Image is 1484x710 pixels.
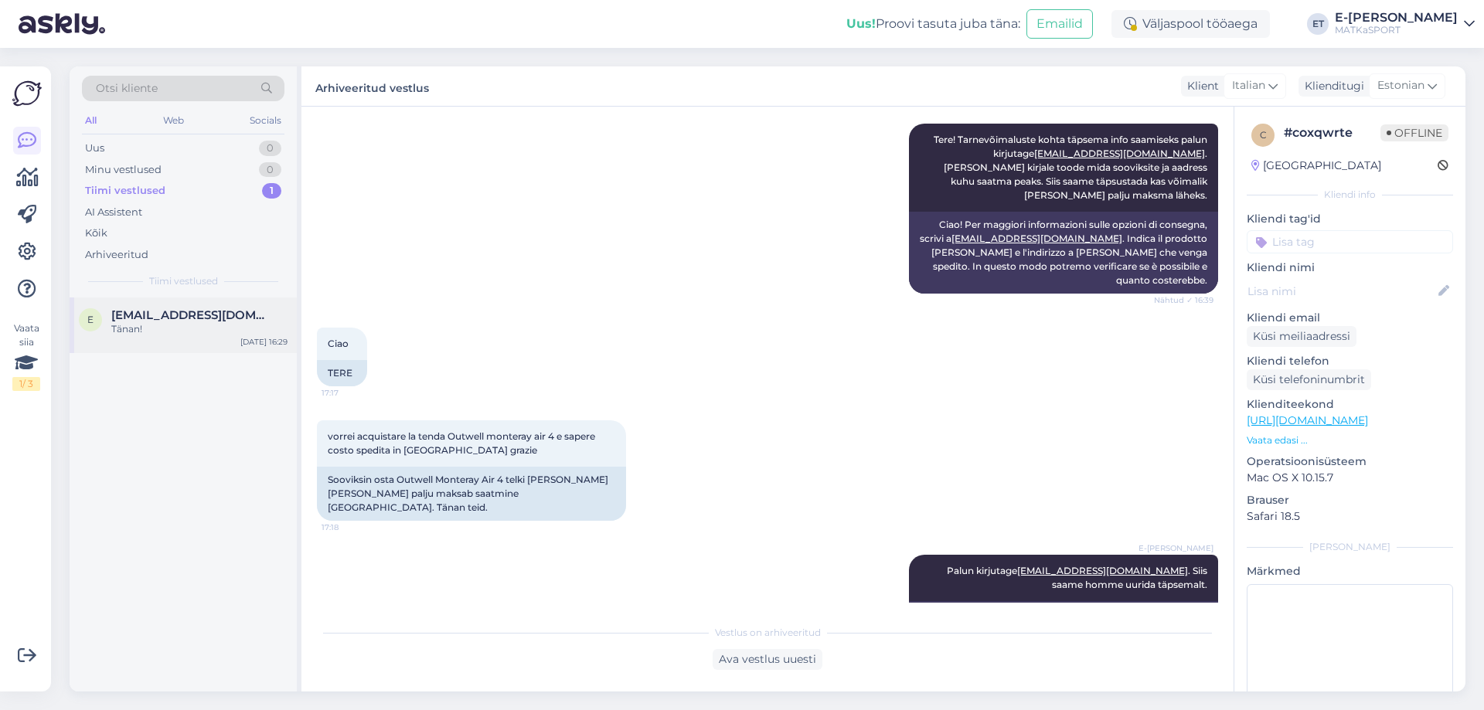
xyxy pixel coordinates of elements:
[317,360,367,386] div: TERE
[951,233,1122,244] a: [EMAIL_ADDRESS][DOMAIN_NAME]
[96,80,158,97] span: Otsi kliente
[12,79,42,108] img: Askly Logo
[715,626,821,640] span: Vestlus on arhiveeritud
[1335,12,1475,36] a: E-[PERSON_NAME]MATKaSPORT
[846,16,876,31] b: Uus!
[111,322,288,336] div: Tänan!
[247,110,284,131] div: Socials
[1307,13,1329,35] div: ET
[1111,10,1270,38] div: Väljaspool tööaega
[85,162,162,178] div: Minu vestlused
[160,110,187,131] div: Web
[1247,433,1453,447] p: Vaata edasi ...
[1247,283,1435,300] input: Lisa nimi
[1247,470,1453,486] p: Mac OS X 10.15.7
[1139,542,1213,554] span: E-[PERSON_NAME]
[259,162,281,178] div: 0
[1181,78,1219,94] div: Klient
[82,110,100,131] div: All
[315,76,429,97] label: Arhiveeritud vestlus
[240,336,288,348] div: [DATE] 16:29
[713,649,822,670] div: Ava vestlus uuesti
[909,212,1218,294] div: Ciao! Per maggiori informazioni sulle opzioni di consegna, scrivi a . Indica il prodotto [PERSON_...
[12,321,40,391] div: Vaata siia
[1335,12,1458,24] div: E-[PERSON_NAME]
[1335,24,1458,36] div: MATKaSPORT
[1247,230,1453,253] input: Lisa tag
[1247,413,1368,427] a: [URL][DOMAIN_NAME]
[262,183,281,199] div: 1
[1284,124,1380,142] div: # coxqwrte
[1247,396,1453,413] p: Klienditeekond
[1026,9,1093,39] button: Emailid
[1247,310,1453,326] p: Kliendi email
[12,377,40,391] div: 1 / 3
[1154,294,1213,306] span: Nähtud ✓ 16:39
[85,183,165,199] div: Tiimi vestlused
[934,134,1210,201] span: Tere! Tarnevõimaluste kohta täpsema info saamiseks palun kirjutage . [PERSON_NAME] kirjale toode ...
[322,387,380,399] span: 17:17
[1247,188,1453,202] div: Kliendi info
[111,308,272,322] span: erki.rajangu@gmail.com
[846,15,1020,33] div: Proovi tasuta juba täna:
[317,467,626,521] div: Sooviksin osta Outwell Monteray Air 4 telki [PERSON_NAME] [PERSON_NAME] palju maksab saatmine [GE...
[1247,508,1453,525] p: Safari 18.5
[328,338,349,349] span: Ciao
[85,205,142,220] div: AI Assistent
[1247,454,1453,470] p: Operatsioonisüsteem
[85,141,104,156] div: Uus
[85,247,148,263] div: Arhiveeritud
[87,314,94,325] span: e
[1380,124,1448,141] span: Offline
[1247,211,1453,227] p: Kliendi tag'id
[909,601,1218,641] div: Scrivete a . [PERSON_NAME] potremo indagare più approfonditamente.
[1298,78,1364,94] div: Klienditugi
[1377,77,1424,94] span: Estonian
[1034,148,1205,159] a: [EMAIL_ADDRESS][DOMAIN_NAME]
[1232,77,1265,94] span: Italian
[947,565,1210,590] span: Palun kirjutage . Siis saame homme uurida täpsemalt.
[1247,492,1453,508] p: Brauser
[259,141,281,156] div: 0
[1247,260,1453,276] p: Kliendi nimi
[1251,158,1381,174] div: [GEOGRAPHIC_DATA]
[1260,129,1267,141] span: c
[1017,565,1188,576] a: [EMAIL_ADDRESS][DOMAIN_NAME]
[85,226,107,241] div: Kõik
[1247,540,1453,554] div: [PERSON_NAME]
[322,521,380,533] span: 17:18
[1247,353,1453,369] p: Kliendi telefon
[1247,326,1356,347] div: Küsi meiliaadressi
[149,274,218,288] span: Tiimi vestlused
[1247,369,1371,390] div: Küsi telefoninumbrit
[328,430,597,456] span: vorrei acquistare la tenda Outwell monteray air 4 e sapere costo spedita in [GEOGRAPHIC_DATA] grazie
[1247,563,1453,579] p: Märkmed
